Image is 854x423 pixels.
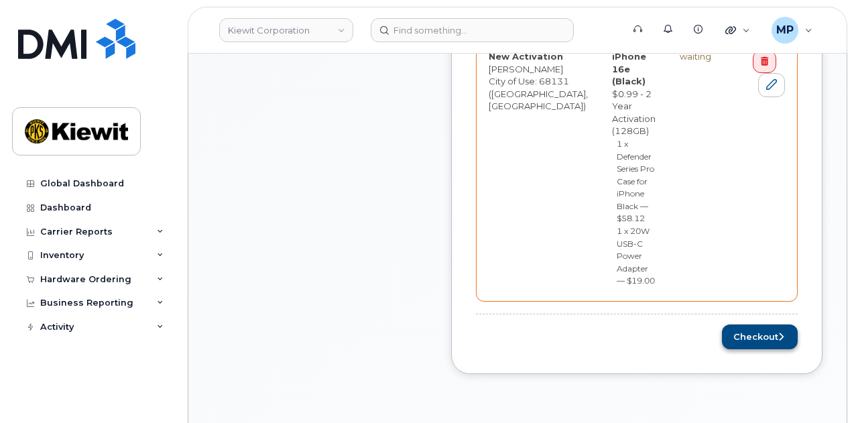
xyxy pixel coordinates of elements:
strong: New Activation [489,51,563,62]
small: 1 x Defender Series Pro Case for iPhone Black — $58.12 [617,139,654,223]
div: waiting [680,50,729,63]
td: $0.99 - 2 Year Activation (128GB) [600,42,668,301]
button: Checkout [722,324,798,349]
small: 1 x 20W USB-C Power Adapter — $19.00 [617,226,655,286]
a: Kiewit Corporation [219,18,353,42]
div: Mitchell Poe [762,17,822,44]
strong: iPhone 16e (Black) [612,51,646,86]
td: [PERSON_NAME] City of Use: 68131 ([GEOGRAPHIC_DATA], [GEOGRAPHIC_DATA]) [477,42,600,301]
div: Quicklinks [716,17,759,44]
iframe: Messenger Launcher [796,365,844,413]
span: MP [776,22,794,38]
input: Find something... [371,18,574,42]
